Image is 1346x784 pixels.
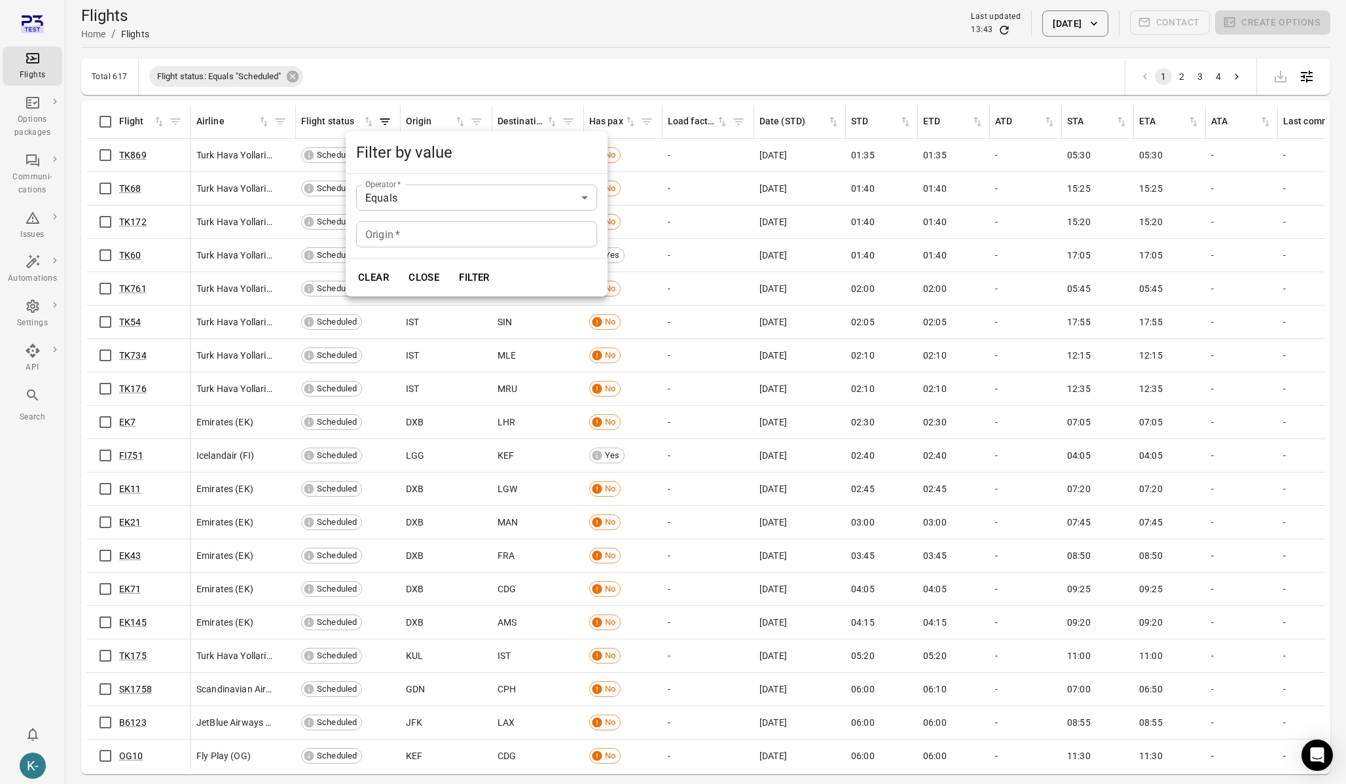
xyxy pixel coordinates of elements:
[351,264,396,291] button: Clear
[346,132,608,173] h1: Filter by value
[365,179,401,190] label: Operator
[356,185,597,211] div: Equals
[401,264,446,291] button: Close
[452,264,497,291] button: Filter
[1301,739,1333,771] div: Open Intercom Messenger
